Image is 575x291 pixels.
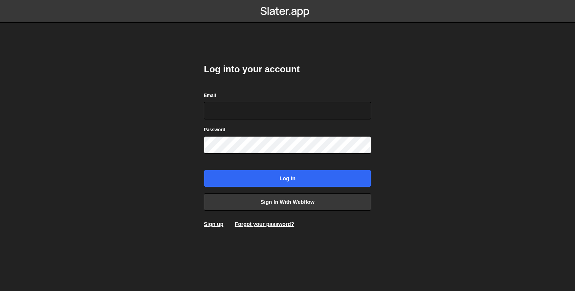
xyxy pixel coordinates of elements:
input: Log in [204,170,371,187]
label: Email [204,92,216,99]
a: Sign up [204,221,223,227]
a: Sign in with Webflow [204,193,371,211]
a: Forgot your password? [235,221,294,227]
label: Password [204,126,226,134]
h2: Log into your account [204,63,371,75]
